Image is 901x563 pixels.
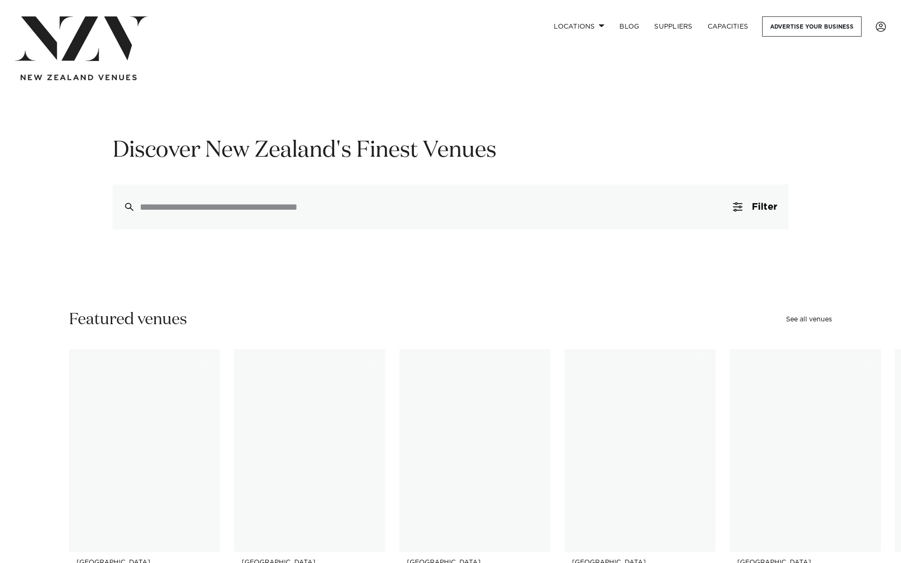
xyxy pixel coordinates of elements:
[113,136,788,166] h1: Discover New Zealand's Finest Venues
[762,16,862,37] a: Advertise your business
[15,16,148,61] img: nzv-logo.png
[700,16,756,37] a: Capacities
[21,75,137,81] img: new-zealand-venues-text.png
[752,202,777,212] span: Filter
[786,316,832,323] a: See all venues
[546,16,612,37] a: Locations
[612,16,647,37] a: BLOG
[722,184,788,229] button: Filter
[647,16,700,37] a: SUPPLIERS
[69,309,187,330] h2: Featured venues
